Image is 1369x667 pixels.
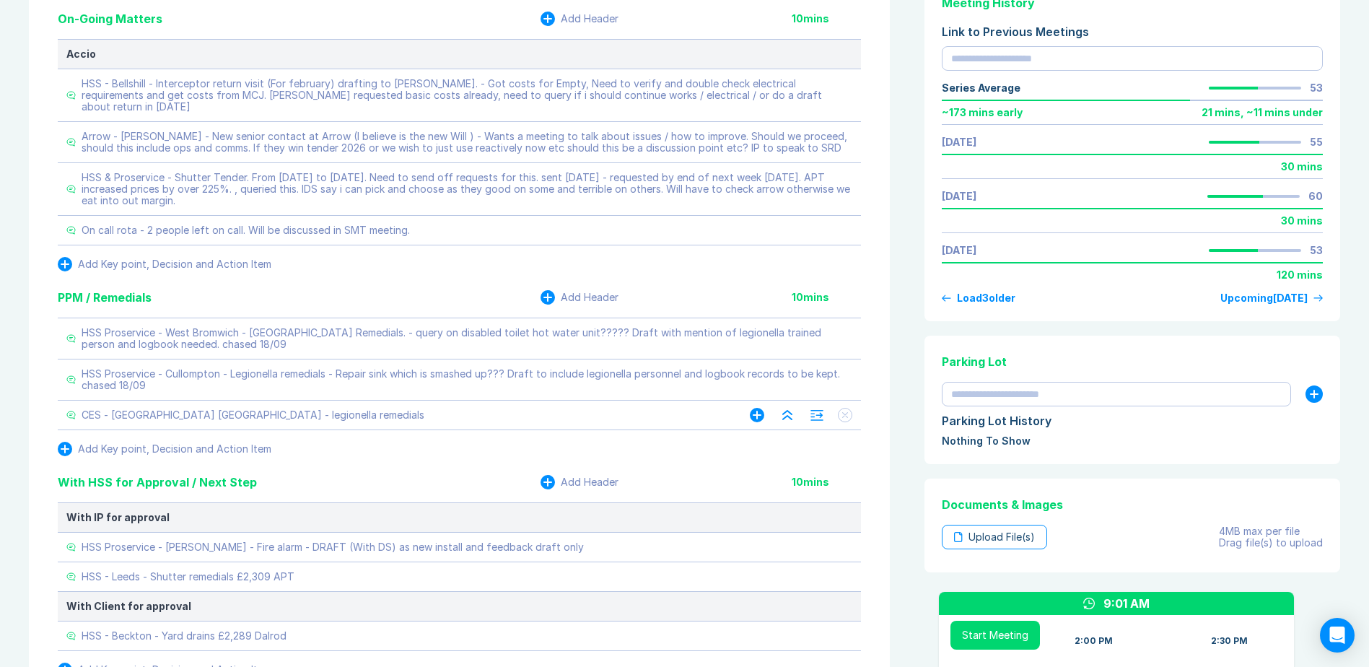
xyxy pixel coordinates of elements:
[942,412,1323,430] div: Parking Lot History
[942,353,1323,370] div: Parking Lot
[82,541,584,553] div: HSS Proservice - [PERSON_NAME] - Fire alarm - DRAFT (With DS) as new install and feedback draft only
[942,191,976,202] a: [DATE]
[1219,537,1323,549] div: Drag file(s) to upload
[957,292,1015,304] div: Load 3 older
[792,476,861,488] div: 10 mins
[942,292,1015,304] button: Load3older
[1202,107,1323,118] div: 21 mins , ~ 11 mins under
[58,289,152,306] div: PPM / Remedials
[942,245,976,256] a: [DATE]
[1320,618,1355,653] div: Open Intercom Messenger
[1281,215,1323,227] div: 30 mins
[561,476,618,488] div: Add Header
[1308,191,1323,202] div: 60
[66,48,852,60] div: Accio
[58,257,271,271] button: Add Key point, Decision and Action Item
[66,512,852,523] div: With IP for approval
[82,409,424,421] div: CES - [GEOGRAPHIC_DATA] [GEOGRAPHIC_DATA] - legionella remedials
[1310,136,1323,148] div: 55
[541,475,618,489] button: Add Header
[66,601,852,612] div: With Client for approval
[942,23,1323,40] div: Link to Previous Meetings
[58,442,271,456] button: Add Key point, Decision and Action Item
[1075,635,1113,647] div: 2:00 PM
[82,224,410,236] div: On call rota - 2 people left on call. Will be discussed in SMT meeting.
[82,368,852,391] div: HSS Proservice - Cullompton - Legionella remedials - Repair sink which is smashed up??? Draft to ...
[1310,82,1323,94] div: 53
[82,131,852,154] div: Arrow - [PERSON_NAME] - New senior contact at Arrow (I believe is the new Will ) - Wants a meetin...
[1281,161,1323,173] div: 30 mins
[1219,526,1323,537] div: 4MB max per file
[792,292,861,303] div: 10 mins
[82,172,852,206] div: HSS & Proservice - Shutter Tender. From [DATE] to [DATE]. Need to send off requests for this. sen...
[1310,245,1323,256] div: 53
[78,258,271,270] div: Add Key point, Decision and Action Item
[942,496,1323,513] div: Documents & Images
[1220,292,1308,304] div: Upcoming [DATE]
[792,13,861,25] div: 10 mins
[942,525,1047,549] div: Upload File(s)
[1103,595,1150,612] div: 9:01 AM
[942,435,1323,447] div: Nothing To Show
[78,443,271,455] div: Add Key point, Decision and Action Item
[950,621,1040,650] button: Start Meeting
[58,10,162,27] div: On-Going Matters
[82,78,852,113] div: HSS - Bellshill - Interceptor return visit (For february) drafting to [PERSON_NAME]. - Got costs ...
[58,474,257,491] div: With HSS for Approval / Next Step
[561,292,618,303] div: Add Header
[82,630,287,642] div: HSS - Beckton - Yard drains £2,289 Dalrod
[942,136,976,148] a: [DATE]
[541,290,618,305] button: Add Header
[82,571,294,583] div: HSS - Leeds - Shutter remedials £2,309 APT
[942,82,1020,94] div: Series Average
[82,327,852,350] div: HSS Proservice - West Bromwich - [GEOGRAPHIC_DATA] Remedials. - query on disabled toilet hot wate...
[942,107,1023,118] div: ~ 173 mins early
[1211,635,1248,647] div: 2:30 PM
[1277,269,1323,281] div: 120 mins
[541,12,618,26] button: Add Header
[561,13,618,25] div: Add Header
[1220,292,1323,304] a: Upcoming[DATE]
